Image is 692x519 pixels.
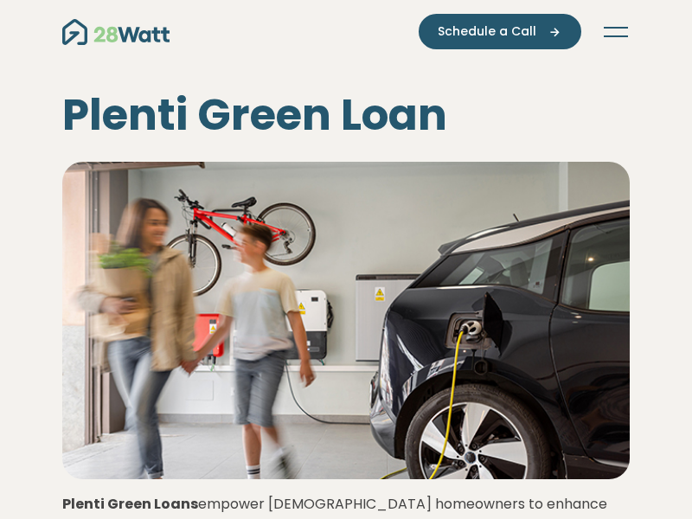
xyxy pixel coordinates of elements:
button: Schedule a Call [419,14,581,49]
nav: Main navigation [62,14,630,49]
img: 28Watt [62,19,170,45]
h1: Plenti Green Loan [62,89,630,141]
button: Toggle navigation [602,23,630,41]
strong: Plenti Green Loans [62,494,198,514]
span: Schedule a Call [438,22,536,41]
